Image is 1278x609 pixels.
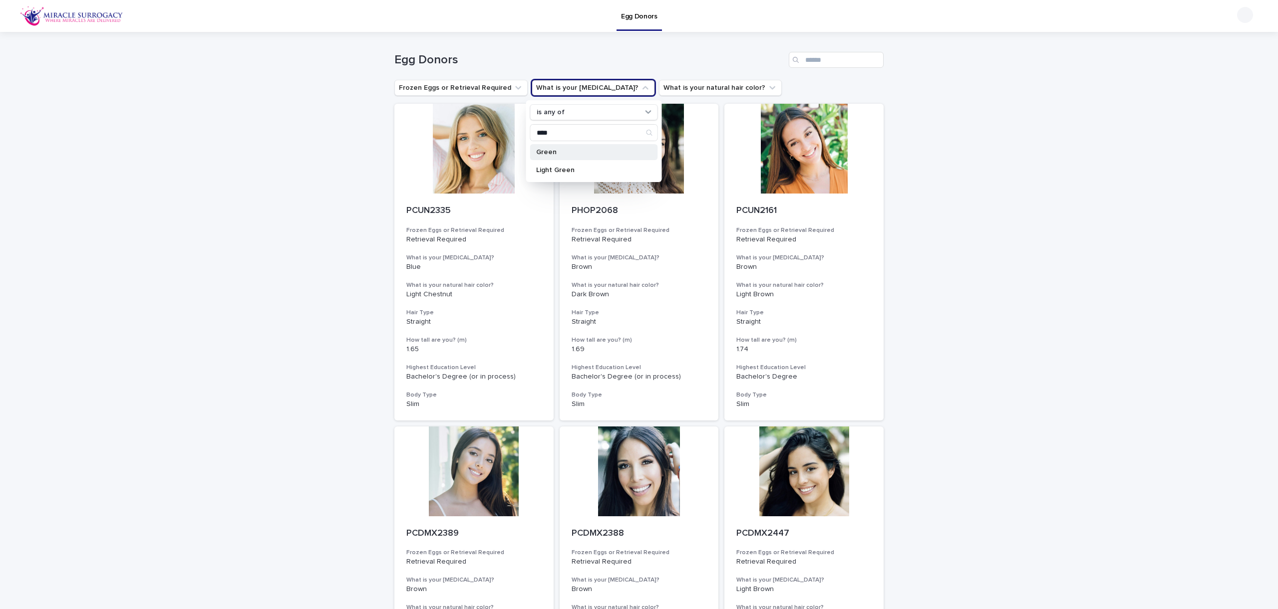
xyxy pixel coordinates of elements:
[736,528,872,539] p: PCDMX2447
[736,391,872,399] h3: Body Type
[736,254,872,262] h3: What is your [MEDICAL_DATA]?
[736,345,872,354] p: 1.74
[572,290,707,299] p: Dark Brown
[406,391,542,399] h3: Body Type
[572,309,707,317] h3: Hair Type
[789,52,884,68] input: Search
[572,364,707,372] h3: Highest Education Level
[736,226,872,234] h3: Frozen Eggs or Retrieval Required
[406,528,542,539] p: PCDMX2389
[406,290,542,299] p: Light Chestnut
[736,364,872,372] h3: Highest Education Level
[406,345,542,354] p: 1.65
[20,6,123,26] img: OiFFDOGZQuirLhrlO1ag
[572,281,707,289] h3: What is your natural hair color?
[537,108,565,117] p: is any of
[406,263,542,271] p: Blue
[736,235,872,244] p: Retrieval Required
[736,585,872,594] p: Light Brown
[406,254,542,262] h3: What is your [MEDICAL_DATA]?
[406,205,542,216] p: PCUN2335
[736,281,872,289] h3: What is your natural hair color?
[406,549,542,557] h3: Frozen Eggs or Retrieval Required
[572,318,707,326] p: Straight
[736,318,872,326] p: Straight
[394,80,528,96] button: Frozen Eggs or Retrieval Required
[736,373,872,381] p: Bachelor's Degree
[736,549,872,557] h3: Frozen Eggs or Retrieval Required
[572,400,707,408] p: Slim
[536,149,642,156] p: Green
[572,205,707,216] p: PHOP2068
[572,226,707,234] h3: Frozen Eggs or Retrieval Required
[736,290,872,299] p: Light Brown
[532,80,655,96] button: What is your eye color?
[406,235,542,244] p: Retrieval Required
[406,309,542,317] h3: Hair Type
[572,549,707,557] h3: Frozen Eggs or Retrieval Required
[736,558,872,566] p: Retrieval Required
[736,263,872,271] p: Brown
[394,104,554,420] a: PCUN2335Frozen Eggs or Retrieval RequiredRetrieval RequiredWhat is your [MEDICAL_DATA]?BlueWhat i...
[572,558,707,566] p: Retrieval Required
[406,226,542,234] h3: Frozen Eggs or Retrieval Required
[572,336,707,344] h3: How tall are you? (m)
[572,345,707,354] p: 1.69
[406,576,542,584] h3: What is your [MEDICAL_DATA]?
[406,373,542,381] p: Bachelor's Degree (or in process)
[572,263,707,271] p: Brown
[406,336,542,344] h3: How tall are you? (m)
[560,104,719,420] a: PHOP2068Frozen Eggs or Retrieval RequiredRetrieval RequiredWhat is your [MEDICAL_DATA]?BrownWhat ...
[659,80,782,96] button: What is your natural hair color?
[572,235,707,244] p: Retrieval Required
[736,400,872,408] p: Slim
[406,364,542,372] h3: Highest Education Level
[736,309,872,317] h3: Hair Type
[531,125,657,141] input: Search
[572,391,707,399] h3: Body Type
[724,104,884,420] a: PCUN2161Frozen Eggs or Retrieval RequiredRetrieval RequiredWhat is your [MEDICAL_DATA]?BrownWhat ...
[736,205,872,216] p: PCUN2161
[406,558,542,566] p: Retrieval Required
[406,281,542,289] h3: What is your natural hair color?
[572,528,707,539] p: PCDMX2388
[736,576,872,584] h3: What is your [MEDICAL_DATA]?
[736,336,872,344] h3: How tall are you? (m)
[394,53,785,67] h1: Egg Donors
[406,585,542,594] p: Brown
[572,254,707,262] h3: What is your [MEDICAL_DATA]?
[530,124,658,141] div: Search
[572,585,707,594] p: Brown
[572,373,707,381] p: Bachelor's Degree (or in process)
[406,400,542,408] p: Slim
[572,576,707,584] h3: What is your [MEDICAL_DATA]?
[536,167,642,174] p: Light Green
[406,318,542,326] p: Straight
